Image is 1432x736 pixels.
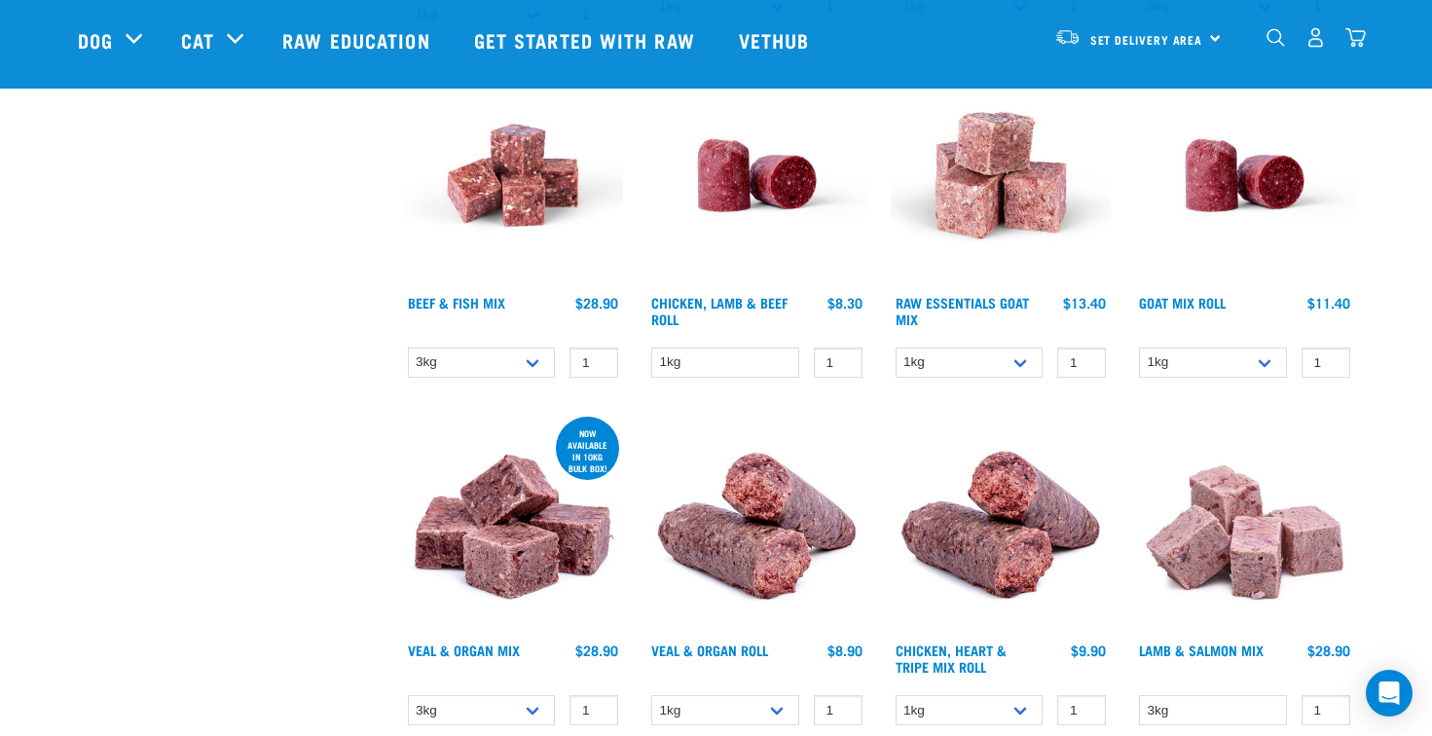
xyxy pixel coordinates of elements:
[263,1,454,79] a: Raw Education
[814,348,863,378] input: 1
[403,65,624,286] img: Beef Mackerel 1
[1057,348,1106,378] input: 1
[569,348,618,378] input: 1
[1090,36,1203,43] span: Set Delivery Area
[1307,643,1350,658] div: $28.90
[1267,28,1285,47] img: home-icon-1@2x.png
[569,695,618,725] input: 1
[1054,28,1081,46] img: van-moving.png
[1302,348,1350,378] input: 1
[1134,65,1355,286] img: Raw Essentials Chicken Lamb Beef Bulk Minced Raw Dog Food Roll Unwrapped
[1057,695,1106,725] input: 1
[891,65,1112,286] img: Goat M Ix 38448
[1071,643,1106,658] div: $9.90
[455,1,719,79] a: Get started with Raw
[1307,295,1350,311] div: $11.40
[651,299,788,321] a: Chicken, Lamb & Beef Roll
[646,413,867,634] img: Veal Organ Mix Roll 01
[556,419,619,483] div: now available in 10kg bulk box!
[651,646,768,653] a: Veal & Organ Roll
[719,1,834,79] a: Vethub
[646,65,867,286] img: Raw Essentials Chicken Lamb Beef Bulk Minced Raw Dog Food Roll Unwrapped
[814,695,863,725] input: 1
[1302,695,1350,725] input: 1
[575,295,618,311] div: $28.90
[1063,295,1106,311] div: $13.40
[827,643,863,658] div: $8.90
[408,646,520,653] a: Veal & Organ Mix
[827,295,863,311] div: $8.30
[78,25,113,55] a: Dog
[896,299,1029,321] a: Raw Essentials Goat Mix
[1345,27,1366,48] img: home-icon@2x.png
[1134,413,1355,634] img: 1029 Lamb Salmon Mix 01
[896,646,1007,669] a: Chicken, Heart & Tripe Mix Roll
[1366,670,1413,717] div: Open Intercom Messenger
[1139,299,1226,306] a: Goat Mix Roll
[403,413,624,634] img: 1158 Veal Organ Mix 01
[575,643,618,658] div: $28.90
[181,25,214,55] a: Cat
[891,413,1112,634] img: Chicken Heart Tripe Roll 01
[1139,646,1264,653] a: Lamb & Salmon Mix
[1305,27,1326,48] img: user.png
[408,299,505,306] a: Beef & Fish Mix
